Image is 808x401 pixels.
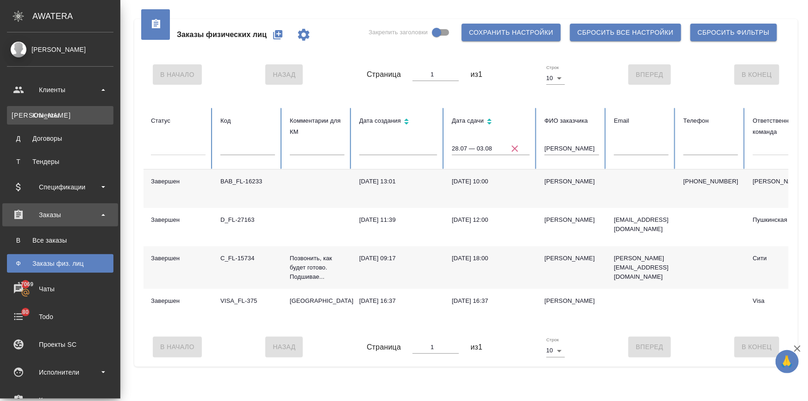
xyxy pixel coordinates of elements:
[546,72,565,85] div: 10
[12,280,39,289] span: 17069
[220,296,275,306] div: VISA_FL-375
[369,28,428,37] span: Закрепить заголовки
[469,27,553,38] span: Сохранить настройки
[545,177,599,186] div: [PERSON_NAME]
[151,215,206,225] div: Завершен
[753,254,808,263] div: Сити
[7,106,113,125] a: [PERSON_NAME]Клиенты
[577,27,674,38] span: Сбросить все настройки
[452,115,530,129] div: Сортировка
[32,7,120,25] div: AWATERA
[367,69,401,80] span: Страница
[151,296,206,306] div: Завершен
[220,115,275,126] div: Код
[7,180,113,194] div: Спецификации
[151,177,206,186] div: Завершен
[546,338,559,342] label: Строк
[462,24,561,41] button: Сохранить настройки
[359,254,437,263] div: [DATE] 09:17
[12,259,109,268] div: Заказы физ. лиц
[470,69,482,80] span: из 1
[359,215,437,225] div: [DATE] 11:39
[220,177,275,186] div: BAB_FL-16233
[359,177,437,186] div: [DATE] 13:01
[546,344,565,357] div: 10
[7,208,113,222] div: Заказы
[545,215,599,225] div: [PERSON_NAME]
[177,29,267,40] span: Заказы физических лиц
[151,115,206,126] div: Статус
[7,282,113,296] div: Чаты
[359,296,437,306] div: [DATE] 16:37
[690,24,777,41] button: Сбросить фильтры
[359,115,437,129] div: Сортировка
[367,342,401,353] span: Страница
[614,215,669,234] p: [EMAIL_ADDRESS][DOMAIN_NAME]
[7,152,113,171] a: ТТендеры
[614,115,669,126] div: Email
[2,305,118,328] a: 80Todo
[12,157,109,166] div: Тендеры
[7,231,113,250] a: ВВсе заказы
[683,177,738,186] p: [PHONE_NUMBER]
[7,44,113,55] div: [PERSON_NAME]
[545,254,599,263] div: [PERSON_NAME]
[151,254,206,263] div: Завершен
[776,350,799,373] button: 🙏
[12,236,109,245] div: Все заказы
[12,134,109,143] div: Договоры
[7,254,113,273] a: ФЗаказы физ. лиц
[7,310,113,324] div: Todo
[290,296,344,306] p: [GEOGRAPHIC_DATA]
[753,177,808,186] div: [PERSON_NAME]
[452,215,530,225] div: [DATE] 12:00
[7,83,113,97] div: Клиенты
[546,65,559,70] label: Строк
[545,115,599,126] div: ФИО заказчика
[7,129,113,148] a: ДДоговоры
[220,254,275,263] div: C_FL-15734
[779,352,795,371] span: 🙏
[753,115,808,138] div: Ответственная команда
[452,296,530,306] div: [DATE] 16:37
[698,27,770,38] span: Сбросить фильтры
[12,111,109,120] div: Клиенты
[2,277,118,301] a: 17069Чаты
[267,24,289,46] button: Создать
[614,254,669,282] p: [PERSON_NAME][EMAIL_ADDRESS][DOMAIN_NAME]
[545,296,599,306] div: [PERSON_NAME]
[753,215,808,225] div: Пушкинская
[470,342,482,353] span: из 1
[290,254,344,282] p: Позвонить, как будет готово. Подшивае...
[2,333,118,356] a: Проекты SC
[570,24,681,41] button: Сбросить все настройки
[7,365,113,379] div: Исполнители
[290,115,344,138] div: Комментарии для КМ
[452,254,530,263] div: [DATE] 18:00
[683,115,738,126] div: Телефон
[452,177,530,186] div: [DATE] 10:00
[220,215,275,225] div: D_FL-27163
[753,296,808,306] div: Visa
[7,338,113,351] div: Проекты SC
[17,307,34,317] span: 80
